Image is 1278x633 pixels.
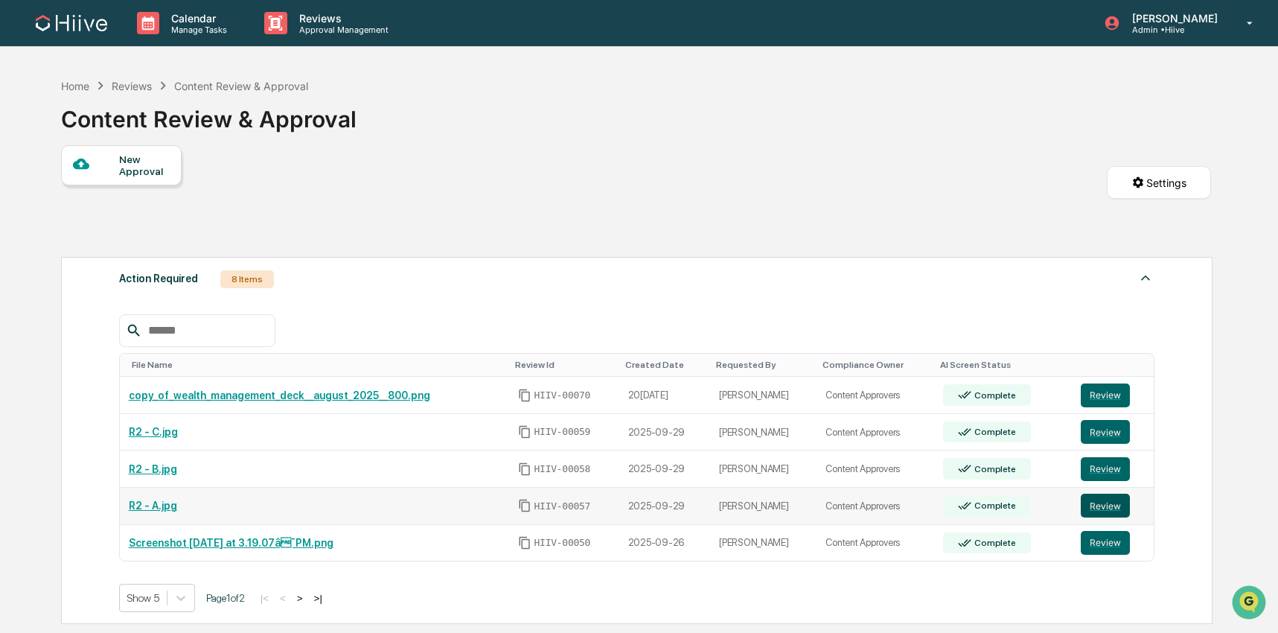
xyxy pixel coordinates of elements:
span: Attestations [123,188,185,203]
div: Complete [971,500,1015,511]
td: Content Approvers [817,377,933,414]
img: 1746055101610-c473b297-6a78-478c-a979-82029cc54cd1 [15,114,42,141]
td: [PERSON_NAME] [710,488,817,525]
td: 2025-09-29 [619,451,710,488]
div: Toggle SortBy [1084,360,1148,370]
div: Reviews [112,80,152,92]
div: Start new chat [51,114,244,129]
span: Copy Id [518,499,531,512]
a: Review [1081,457,1145,481]
span: HIIV-00050 [534,537,591,549]
button: >| [310,592,327,605]
p: How can we help? [15,31,271,55]
div: Complete [971,390,1015,401]
div: Complete [971,427,1015,437]
div: Home [61,80,89,92]
td: [PERSON_NAME] [710,377,817,414]
p: Admin • Hiive [1120,25,1225,35]
td: 20[DATE] [619,377,710,414]
p: Manage Tasks [159,25,234,35]
a: 🔎Data Lookup [9,210,100,237]
p: Approval Management [287,25,396,35]
div: Toggle SortBy [716,360,811,370]
button: < [275,592,290,605]
div: We're available if you need us! [51,129,188,141]
div: 8 Items [220,270,274,288]
div: Action Required [119,269,198,288]
p: Reviews [287,12,396,25]
a: 🖐️Preclearance [9,182,102,209]
button: Review [1081,457,1130,481]
span: Copy Id [518,536,531,550]
a: Review [1081,420,1145,444]
button: Review [1081,494,1130,518]
span: Copy Id [518,389,531,402]
td: Content Approvers [817,488,933,525]
span: HIIV-00059 [534,426,591,438]
a: R2 - C.jpg [129,426,178,438]
button: |< [256,592,273,605]
span: Copy Id [518,462,531,476]
a: Review [1081,384,1145,407]
button: Start new chat [253,118,271,136]
img: logo [36,15,107,31]
div: Toggle SortBy [132,360,503,370]
td: 2025-09-29 [619,414,710,451]
td: [PERSON_NAME] [710,525,817,562]
div: Content Review & Approval [174,80,308,92]
p: Calendar [159,12,234,25]
div: Content Review & Approval [61,94,357,133]
td: [PERSON_NAME] [710,414,817,451]
button: > [293,592,307,605]
span: Pylon [148,252,180,264]
span: HIIV-00058 [534,463,591,475]
div: 🗄️ [108,189,120,201]
div: Toggle SortBy [822,360,927,370]
span: HIIV-00057 [534,500,591,512]
div: Toggle SortBy [625,360,704,370]
div: 🔎 [15,217,27,229]
a: R2 - A.jpg [129,500,177,512]
span: HIIV-00070 [534,389,591,401]
a: Review [1081,531,1145,555]
div: 🖐️ [15,189,27,201]
a: Review [1081,494,1145,518]
span: Data Lookup [30,216,94,231]
a: 🗄️Attestations [102,182,191,209]
td: [PERSON_NAME] [710,451,817,488]
div: New Approval [119,153,169,177]
a: copy_of_wealth_management_deck__august_2025__800.png [129,389,430,401]
td: Content Approvers [817,414,933,451]
div: Toggle SortBy [940,360,1066,370]
iframe: Open customer support [1230,584,1271,624]
td: Content Approvers [817,451,933,488]
span: Preclearance [30,188,96,203]
span: Page 1 of 2 [206,592,245,604]
div: Toggle SortBy [515,360,613,370]
button: Review [1081,384,1130,407]
div: Complete [971,464,1015,474]
a: Screenshot [DATE] at 3.19.07â¯PM.png [129,537,333,549]
button: Review [1081,531,1130,555]
td: Content Approvers [817,525,933,562]
button: Review [1081,420,1130,444]
button: Settings [1107,166,1211,199]
img: caret [1137,269,1154,287]
a: Powered byPylon [105,252,180,264]
td: 2025-09-29 [619,488,710,525]
a: R2 - B.jpg [129,463,177,475]
td: 2025-09-26 [619,525,710,562]
span: Copy Id [518,425,531,439]
p: [PERSON_NAME] [1120,12,1225,25]
div: Complete [971,538,1015,548]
